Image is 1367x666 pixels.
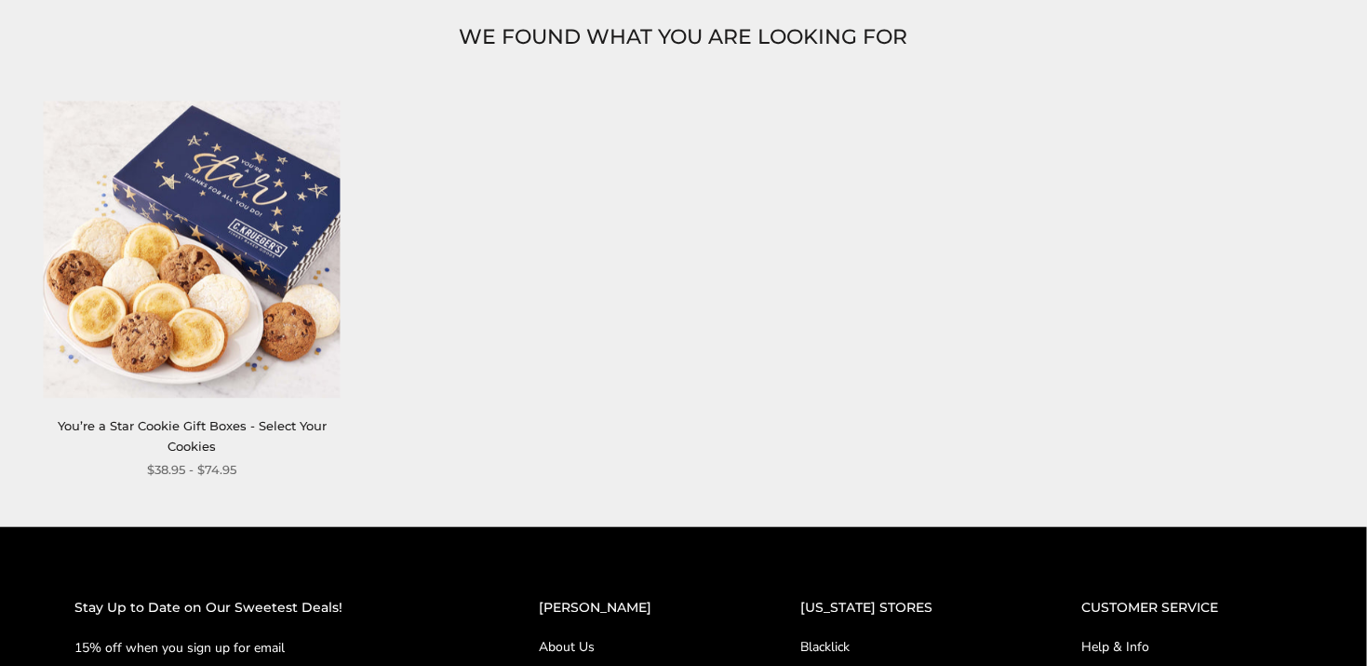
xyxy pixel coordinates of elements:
a: About Us [540,637,727,657]
iframe: Sign Up via Text for Offers [15,595,193,651]
a: Blacklick [800,637,1007,657]
h1: WE FOUND WHAT YOU ARE LOOKING FOR [74,20,1293,54]
h2: Stay Up to Date on Our Sweetest Deals! [74,597,465,618]
a: You’re a Star Cookie Gift Boxes - Select Your Cookies [58,418,327,453]
h2: [PERSON_NAME] [540,597,727,618]
img: You’re a Star Cookie Gift Boxes - Select Your Cookies [44,101,341,398]
h2: CUSTOMER SERVICE [1081,597,1293,618]
a: Help & Info [1081,637,1293,657]
h2: [US_STATE] STORES [800,597,1007,618]
span: $38.95 - $74.95 [147,460,236,480]
p: 15% off when you sign up for email [74,637,465,659]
